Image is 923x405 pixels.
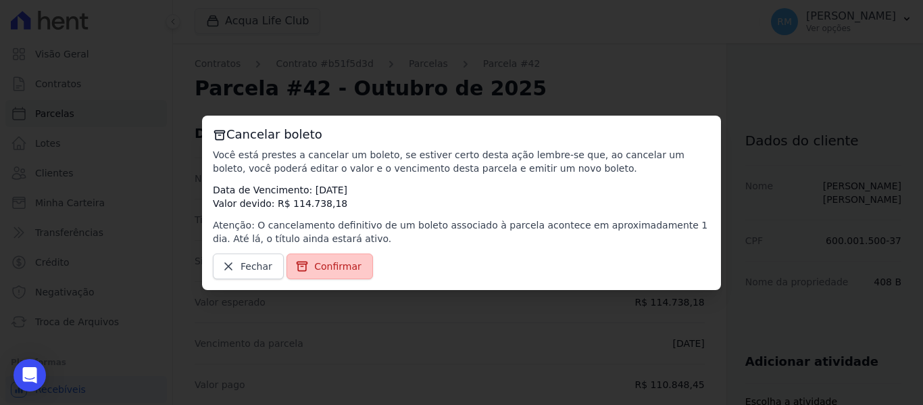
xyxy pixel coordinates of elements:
[213,126,710,143] h3: Cancelar boleto
[213,218,710,245] p: Atenção: O cancelamento definitivo de um boleto associado à parcela acontece em aproximadamente 1...
[213,254,284,279] a: Fechar
[286,254,373,279] a: Confirmar
[213,183,710,210] p: Data de Vencimento: [DATE] Valor devido: R$ 114.738,18
[314,260,361,273] span: Confirmar
[241,260,272,273] span: Fechar
[213,148,710,175] p: Você está prestes a cancelar um boleto, se estiver certo desta ação lembre-se que, ao cancelar um...
[14,359,46,391] div: Open Intercom Messenger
